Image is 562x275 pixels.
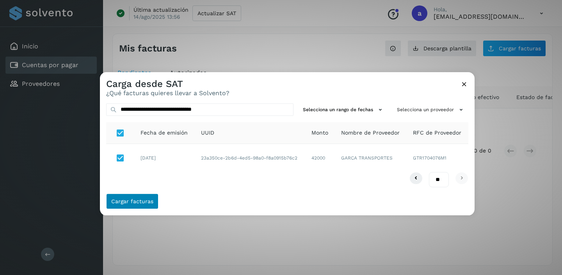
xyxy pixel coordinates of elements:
button: Selecciona un rango de fechas [300,103,388,116]
span: RFC de Proveedor [413,129,461,137]
span: Nombre de Proveedor [341,129,400,137]
td: GARCA TRANSPORTES [335,144,407,172]
button: Selecciona un proveedor [394,103,468,116]
span: Monto [311,129,328,137]
h3: Carga desde SAT [106,78,229,90]
td: GTR1704076M1 [407,144,468,172]
td: 42000 [305,144,335,172]
p: ¿Qué facturas quieres llevar a Solvento? [106,89,229,97]
span: Fecha de emisión [140,129,188,137]
td: [DATE] [134,144,195,172]
span: Cargar facturas [111,199,153,204]
td: 23a350ce-2b6d-4ed5-98a0-f8a0915b76c2 [195,144,305,172]
span: UUID [201,129,214,137]
button: Cargar facturas [106,193,158,209]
